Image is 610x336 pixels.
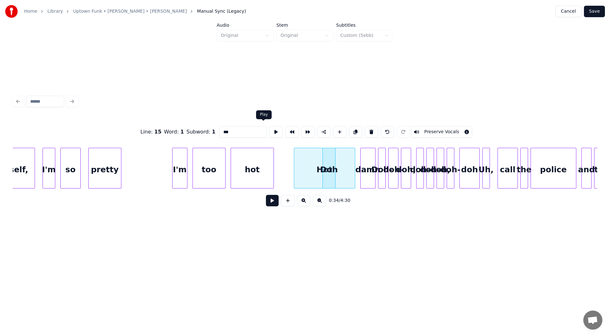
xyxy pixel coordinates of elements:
[329,197,339,204] span: 0:34
[212,129,215,135] span: 1
[47,8,63,15] a: Library
[336,23,393,27] label: Subtitles
[411,126,472,138] button: Toggle
[24,8,246,15] nav: breadcrumb
[180,129,184,135] span: 1
[73,8,187,15] a: Uptown Funk • [PERSON_NAME] • [PERSON_NAME]
[340,197,350,204] span: 4:30
[583,311,602,330] div: Open chat
[24,8,37,15] a: Home
[140,128,161,136] div: Line :
[329,197,344,204] div: /
[555,6,581,17] button: Cancel
[217,23,274,27] label: Audio
[260,112,268,117] div: Play
[197,8,246,15] span: Manual Sync (Legacy)
[164,128,184,136] div: Word :
[186,128,215,136] div: Subword :
[276,23,334,27] label: Stem
[5,5,18,18] img: youka
[154,129,161,135] span: 15
[584,6,605,17] button: Save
